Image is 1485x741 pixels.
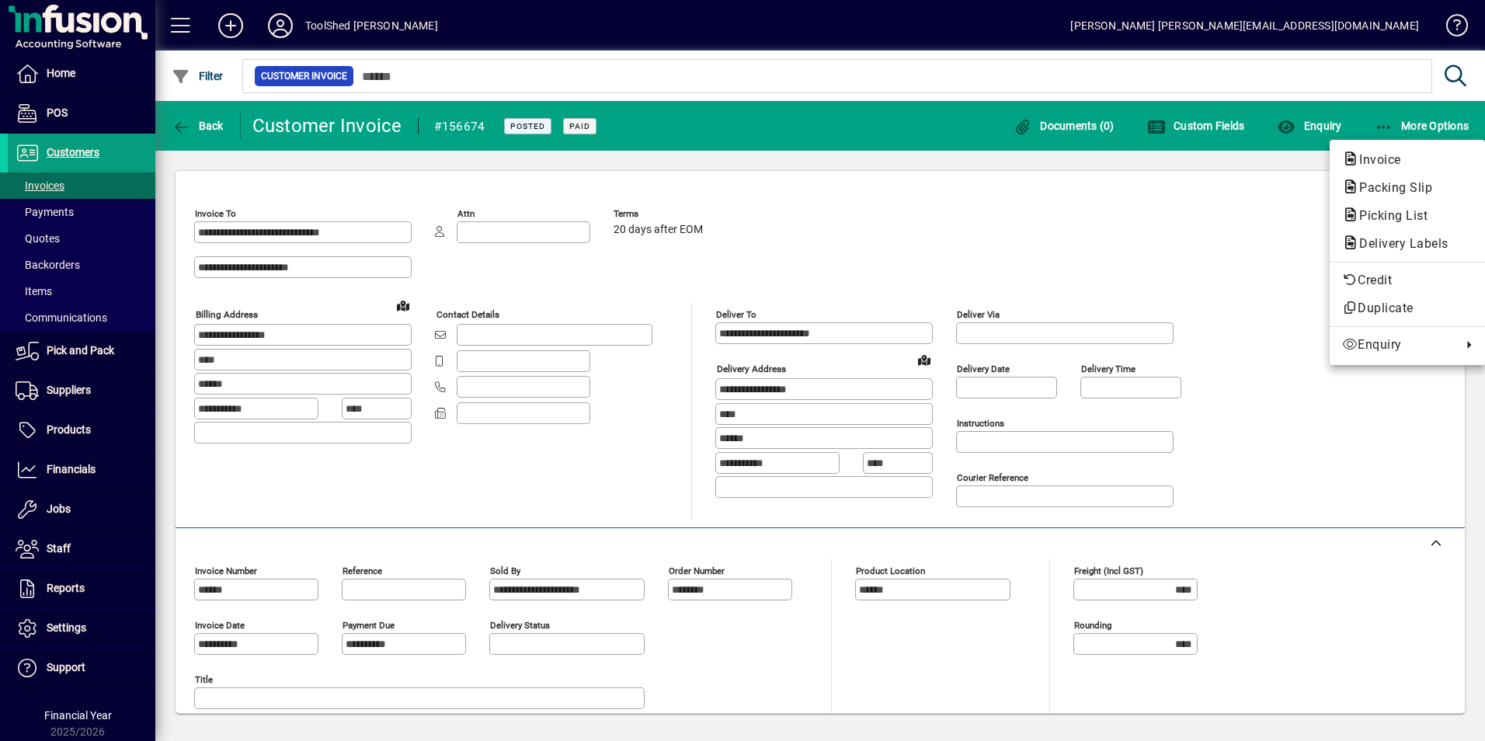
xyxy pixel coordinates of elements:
[1342,180,1440,195] span: Packing Slip
[1342,299,1473,318] span: Duplicate
[1342,271,1473,290] span: Credit
[1342,336,1454,354] span: Enquiry
[1342,208,1435,223] span: Picking List
[1342,152,1409,167] span: Invoice
[1342,236,1456,251] span: Delivery Labels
